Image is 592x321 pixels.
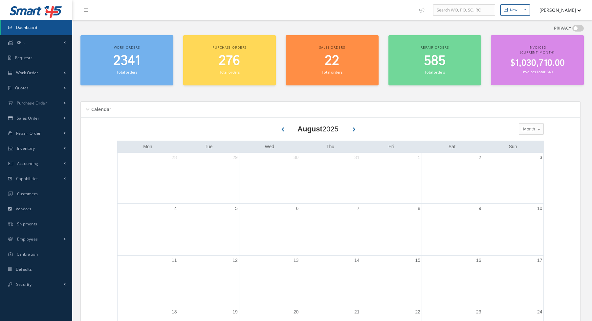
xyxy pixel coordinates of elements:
span: Work orders [114,45,140,50]
small: Invoices Total: 540 [522,69,553,74]
b: August [297,125,322,133]
span: Employees [17,236,38,242]
a: August 2, 2025 [477,153,483,162]
span: Purchase Order [17,100,47,106]
span: Month [521,126,535,132]
a: August 15, 2025 [414,256,422,265]
input: Search WO, PO, SO, RO [433,4,495,16]
a: August 5, 2025 [234,204,239,213]
a: August 21, 2025 [353,307,361,317]
a: August 20, 2025 [292,307,300,317]
a: July 29, 2025 [231,153,239,162]
span: Accounting [17,161,38,166]
span: Repair Order [16,130,41,136]
td: July 30, 2025 [239,153,300,204]
a: August 23, 2025 [475,307,483,317]
td: August 16, 2025 [422,255,483,307]
a: August 3, 2025 [538,153,544,162]
a: August 12, 2025 [231,256,239,265]
span: Sales Order [17,115,39,121]
span: Purchase orders [212,45,246,50]
a: August 10, 2025 [536,204,544,213]
span: 2341 [113,52,140,70]
td: July 29, 2025 [178,153,239,204]
td: August 5, 2025 [178,204,239,256]
a: August 17, 2025 [536,256,544,265]
a: Monday [142,143,153,151]
td: July 31, 2025 [300,153,361,204]
span: Vendors [16,206,32,212]
td: August 17, 2025 [483,255,543,307]
a: August 6, 2025 [295,204,300,213]
a: August 24, 2025 [536,307,544,317]
td: August 3, 2025 [483,153,543,204]
a: August 11, 2025 [170,256,178,265]
span: Sales orders [319,45,345,50]
a: Friday [387,143,395,151]
a: July 30, 2025 [292,153,300,162]
span: 585 [424,52,446,70]
span: Dashboard [16,25,37,30]
span: Security [16,282,32,287]
span: Requests [15,55,33,60]
small: Total orders [219,70,240,75]
span: Inventory [17,146,35,151]
td: July 28, 2025 [118,153,178,204]
span: Calibration [17,251,38,257]
span: Repair orders [421,45,449,50]
small: Total orders [322,70,342,75]
span: Shipments [17,221,37,227]
a: August 22, 2025 [414,307,422,317]
span: Quotes [15,85,29,91]
td: August 12, 2025 [178,255,239,307]
a: August 18, 2025 [170,307,178,317]
span: Capabilities [16,176,39,181]
td: August 15, 2025 [361,255,422,307]
td: August 2, 2025 [422,153,483,204]
a: Dashboard [1,20,72,35]
td: August 11, 2025 [118,255,178,307]
a: Repair orders 585 Total orders [388,35,481,85]
div: 2025 [297,124,339,134]
td: August 1, 2025 [361,153,422,204]
a: August 4, 2025 [173,204,178,213]
a: Saturday [447,143,457,151]
td: August 4, 2025 [118,204,178,256]
label: PRIVACY [554,25,571,32]
a: August 13, 2025 [292,256,300,265]
td: August 9, 2025 [422,204,483,256]
span: 22 [325,52,339,70]
td: August 13, 2025 [239,255,300,307]
span: $1,030,710.00 [510,57,565,70]
button: [PERSON_NAME] [533,4,581,16]
td: August 6, 2025 [239,204,300,256]
a: Wednesday [263,143,275,151]
a: July 28, 2025 [170,153,178,162]
a: Sales orders 22 Total orders [286,35,379,85]
a: August 7, 2025 [356,204,361,213]
a: August 1, 2025 [416,153,422,162]
span: Work Order [16,70,38,76]
a: Tuesday [204,143,214,151]
a: August 8, 2025 [416,204,422,213]
small: Total orders [425,70,445,75]
small: Total orders [117,70,137,75]
span: Invoiced [529,45,546,50]
div: New [510,7,517,13]
a: August 9, 2025 [477,204,483,213]
span: KPIs [17,40,25,45]
a: Work orders 2341 Total orders [80,35,173,85]
span: 276 [219,52,240,70]
span: (Current Month) [520,50,555,55]
a: Sunday [508,143,518,151]
span: Defaults [16,266,32,272]
a: August 16, 2025 [475,256,483,265]
a: Thursday [325,143,336,151]
td: August 7, 2025 [300,204,361,256]
a: August 14, 2025 [353,256,361,265]
td: August 14, 2025 [300,255,361,307]
td: August 8, 2025 [361,204,422,256]
a: July 31, 2025 [353,153,361,162]
a: August 19, 2025 [231,307,239,317]
a: Purchase orders 276 Total orders [183,35,276,85]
